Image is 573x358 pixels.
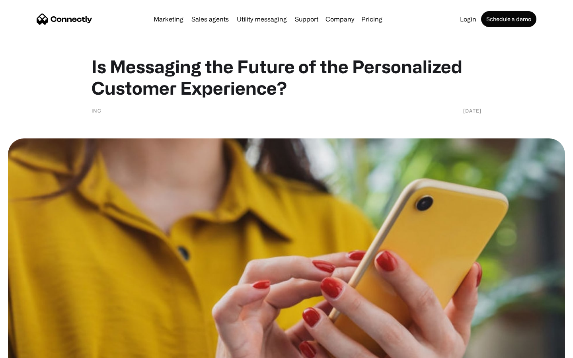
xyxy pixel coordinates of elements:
[92,56,481,99] h1: Is Messaging the Future of the Personalized Customer Experience?
[92,107,101,115] div: Inc
[457,16,479,22] a: Login
[463,107,481,115] div: [DATE]
[150,16,187,22] a: Marketing
[292,16,322,22] a: Support
[16,344,48,355] ul: Language list
[234,16,290,22] a: Utility messaging
[358,16,386,22] a: Pricing
[481,11,536,27] a: Schedule a demo
[8,344,48,355] aside: Language selected: English
[325,14,354,25] div: Company
[188,16,232,22] a: Sales agents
